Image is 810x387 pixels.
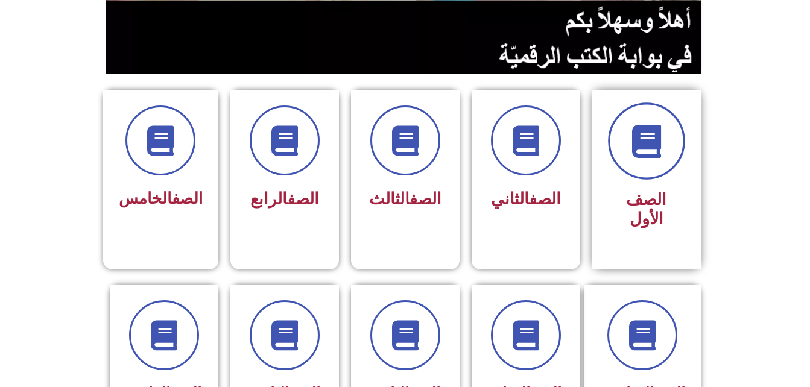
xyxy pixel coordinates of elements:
[491,189,561,209] span: الثاني
[529,189,561,209] a: الصف
[250,189,319,209] span: الرابع
[369,189,441,209] span: الثالث
[410,189,441,209] a: الصف
[287,189,319,209] a: الصف
[626,190,666,228] span: الصف الأول
[172,189,203,207] a: الصف
[119,189,203,207] span: الخامس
